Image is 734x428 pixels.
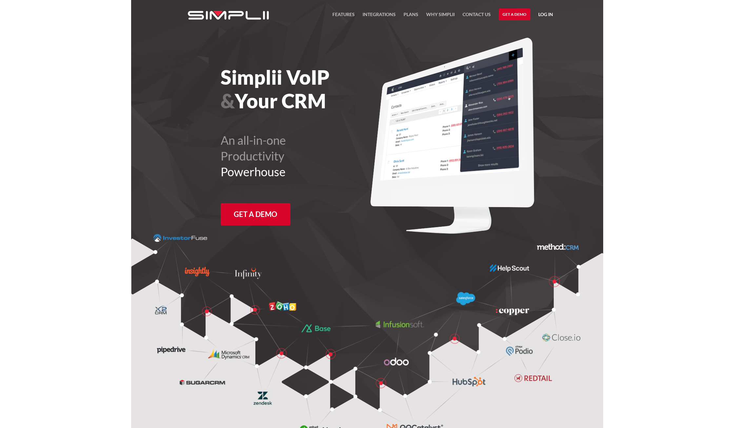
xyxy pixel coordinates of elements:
a: Integrations [363,11,396,22]
a: Plans [404,11,418,22]
span: & [221,89,235,113]
h1: Simplii VoIP Your CRM [221,65,403,113]
a: Why Simplii [426,11,455,22]
a: FEATURES [332,11,355,22]
a: Contact US [463,11,491,22]
h2: An all-in-one Productivity [221,132,403,180]
a: Get a Demo [221,203,290,225]
span: Powerhouse [221,164,286,179]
